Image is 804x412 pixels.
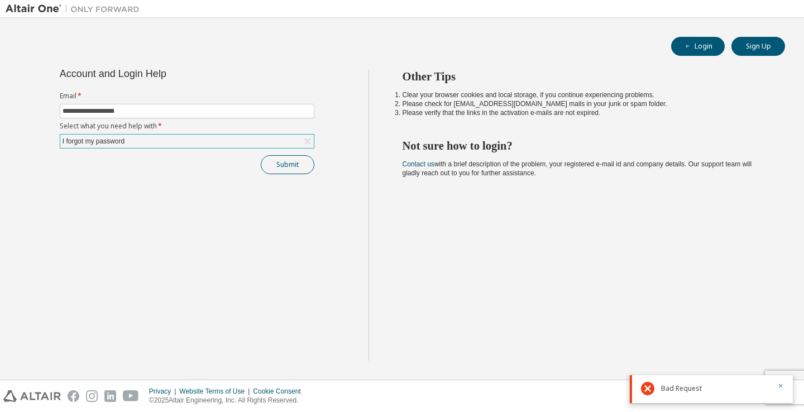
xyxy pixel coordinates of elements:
[60,135,314,148] div: I forgot my password
[149,387,179,396] div: Privacy
[60,92,314,100] label: Email
[86,390,98,402] img: instagram.svg
[403,69,765,84] h2: Other Tips
[60,122,314,131] label: Select what you need help with
[123,390,139,402] img: youtube.svg
[6,3,145,15] img: Altair One
[731,37,785,56] button: Sign Up
[403,108,765,117] li: Please verify that the links in the activation e-mails are not expired.
[104,390,116,402] img: linkedin.svg
[68,390,79,402] img: facebook.svg
[661,384,702,393] span: Bad Request
[403,99,765,108] li: Please check for [EMAIL_ADDRESS][DOMAIN_NAME] mails in your junk or spam folder.
[403,90,765,99] li: Clear your browser cookies and local storage, if you continue experiencing problems.
[403,160,434,168] a: Contact us
[261,155,314,174] button: Submit
[61,135,126,147] div: I forgot my password
[60,69,264,78] div: Account and Login Help
[253,387,307,396] div: Cookie Consent
[179,387,253,396] div: Website Terms of Use
[403,138,765,153] h2: Not sure how to login?
[403,160,752,177] span: with a brief description of the problem, your registered e-mail id and company details. Our suppo...
[3,390,61,402] img: altair_logo.svg
[149,396,308,405] p: © 2025 Altair Engineering, Inc. All Rights Reserved.
[671,37,725,56] button: Login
